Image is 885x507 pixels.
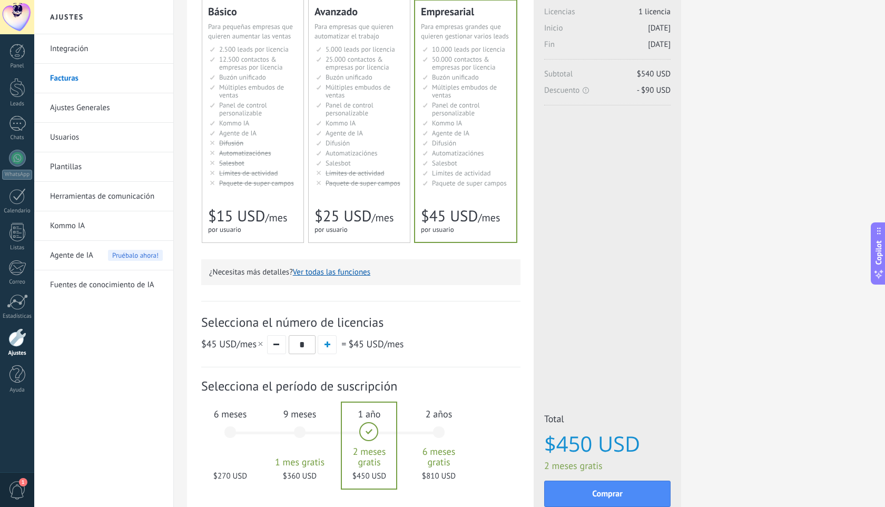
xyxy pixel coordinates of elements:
li: Herramientas de comunicación [34,182,173,211]
a: Usuarios [50,123,163,152]
div: Estadísticas [2,313,33,320]
span: $270 USD [202,471,259,481]
div: Panel [2,63,33,70]
li: Fuentes de conocimiento de IA [34,270,173,299]
span: Difusión [219,139,243,148]
span: Kommo IA [219,119,249,128]
span: por usuario [421,225,454,234]
li: Facturas [34,64,173,93]
a: Plantillas [50,152,163,182]
span: Paquete de super campos [432,179,507,188]
span: Agente de IA [326,129,363,138]
span: Agente de IA [432,129,469,138]
div: Avanzado [314,6,404,17]
span: Comprar [592,490,623,498]
span: Difusión [326,139,350,148]
span: 25.000 contactos & empresas por licencia [326,55,389,72]
span: /mes [371,211,394,225]
span: Límites de actividad [432,169,491,178]
span: Licencias [544,7,671,23]
span: por usuario [208,225,241,234]
span: Buzón unificado [432,73,479,82]
span: /mes [265,211,287,225]
span: 12.500 contactos & empresas por licencia [219,55,282,72]
span: Pruébalo ahora! [108,250,163,261]
span: $540 USD [637,69,671,79]
span: Salesbot [219,159,244,168]
span: = [341,338,346,350]
span: $810 USD [410,471,467,481]
span: 1 [19,478,27,486]
span: Agente de IA [50,241,93,270]
li: Ajustes Generales [34,93,173,123]
span: $25 USD [314,206,371,226]
div: WhatsApp [2,170,32,180]
span: 6 meses gratis [410,446,467,467]
p: ¿Necesitas más detalles? [209,267,513,277]
span: Inicio [544,23,671,40]
div: Correo [2,279,33,286]
span: Paquete de super campos [326,179,400,188]
div: Ayuda [2,387,33,394]
span: Panel de control personalizable [326,101,373,118]
span: Límites de actividad [219,169,278,178]
span: Automatizaciónes [219,149,271,158]
span: Panel de control personalizable [432,101,480,118]
a: Agente de IA Pruébalo ahora! [50,241,163,270]
div: Ajustes [2,350,33,357]
button: Comprar [544,481,671,507]
span: Buzón unificado [219,73,266,82]
span: Límites de actividad [326,169,385,178]
span: 10.000 leads por licencia [432,45,505,54]
span: Múltiples embudos de ventas [219,83,284,100]
div: Leads [2,101,33,108]
div: Empresarial [421,6,510,17]
span: 50.000 contactos & empresas por licencia [432,55,495,72]
span: 1 mes gratis [271,457,328,467]
span: 2 meses gratis [341,446,398,467]
span: 2.500 leads por licencia [219,45,289,54]
span: Panel de control personalizable [219,101,267,118]
a: Herramientas de comunicación [50,182,163,211]
span: $45 USD [201,338,237,350]
span: /mes [348,338,404,350]
span: $45 USD [421,206,478,226]
span: $450 USD [544,432,671,455]
span: 6 meses [202,408,259,420]
span: [DATE] [648,23,671,33]
span: Para empresas grandes que quieren gestionar varios leads [421,22,509,41]
span: Copilot [873,241,884,265]
button: Ver todas las funciones [293,267,370,277]
div: Básico [208,6,298,17]
span: Automatizaciónes [326,149,378,158]
span: 5.000 leads por licencia [326,45,395,54]
li: Integración [34,34,173,64]
span: Múltiples embudos de ventas [326,83,390,100]
span: Fin [544,40,671,56]
span: Salesbot [326,159,351,168]
span: Subtotal [544,69,671,85]
span: Para empresas que quieren automatizar el trabajo [314,22,394,41]
span: Total [544,413,671,428]
span: Selecciona el número de licencias [201,314,520,330]
span: Agente de IA [219,129,257,138]
span: 1 año [341,408,398,420]
span: 2 años [410,408,467,420]
a: Fuentes de conocimiento de IA [50,270,163,300]
span: Difusión [432,139,456,148]
div: Listas [2,245,33,251]
a: Integración [50,34,163,64]
span: por usuario [314,225,348,234]
div: Calendario [2,208,33,214]
span: $360 USD [271,471,328,481]
span: $450 USD [341,471,398,481]
span: /mes [201,338,264,350]
span: $45 USD [348,338,383,350]
span: [DATE] [648,40,671,50]
a: Ajustes Generales [50,93,163,123]
span: Para pequeñas empresas que quieren aumentar las ventas [208,22,293,41]
span: Paquete de super campos [219,179,294,188]
span: Kommo IA [326,119,356,128]
span: $15 USD [208,206,265,226]
span: Kommo IA [432,119,462,128]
